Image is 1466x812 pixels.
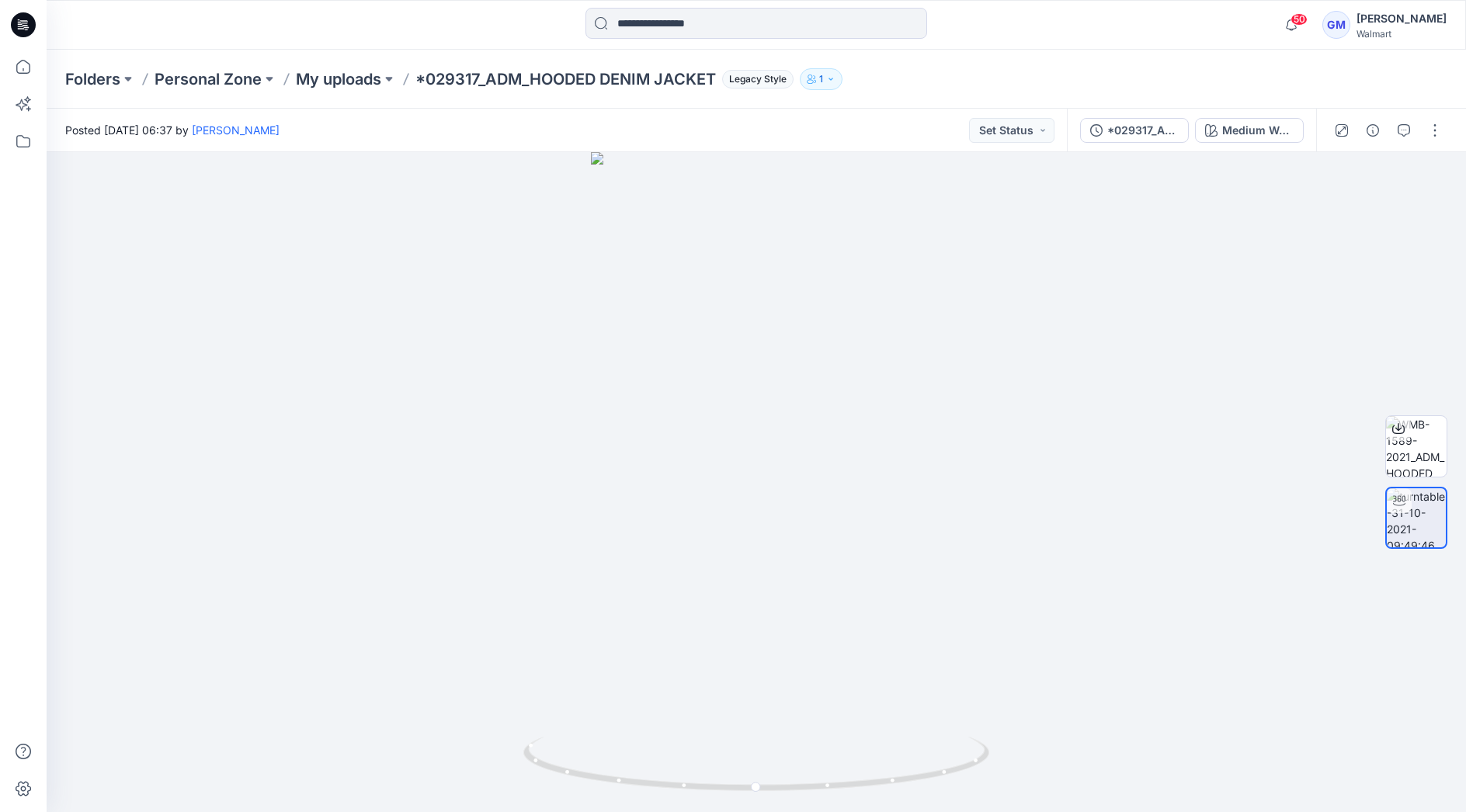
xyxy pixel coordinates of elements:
div: Walmart [1357,28,1447,40]
button: Legacy Style [716,68,794,90]
span: Posted [DATE] 06:37 by [65,122,280,138]
img: WMB-1589-2021_ADM_HOODED DENIM JACKET [1386,416,1447,477]
a: Folders [65,68,120,90]
img: turntable-31-10-2021-09:49:46 [1387,488,1446,547]
span: 50 [1291,13,1308,26]
button: Details [1360,118,1385,143]
div: GM [1322,11,1350,39]
button: *029317_ADM_HOODED DENIM JACKET [1080,118,1189,143]
button: 1 [800,68,842,90]
p: *029317_ADM_HOODED DENIM JACKET [415,68,716,90]
a: Personal Zone [155,68,262,90]
a: [PERSON_NAME] [192,123,280,137]
span: Legacy Style [722,70,794,88]
button: Medium Wash [1195,118,1304,143]
div: [PERSON_NAME] [1357,9,1447,28]
div: *029317_ADM_HOODED DENIM JACKET [1107,122,1179,139]
p: 1 [819,71,823,88]
a: My uploads [296,68,381,90]
div: Medium Wash [1222,122,1294,139]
